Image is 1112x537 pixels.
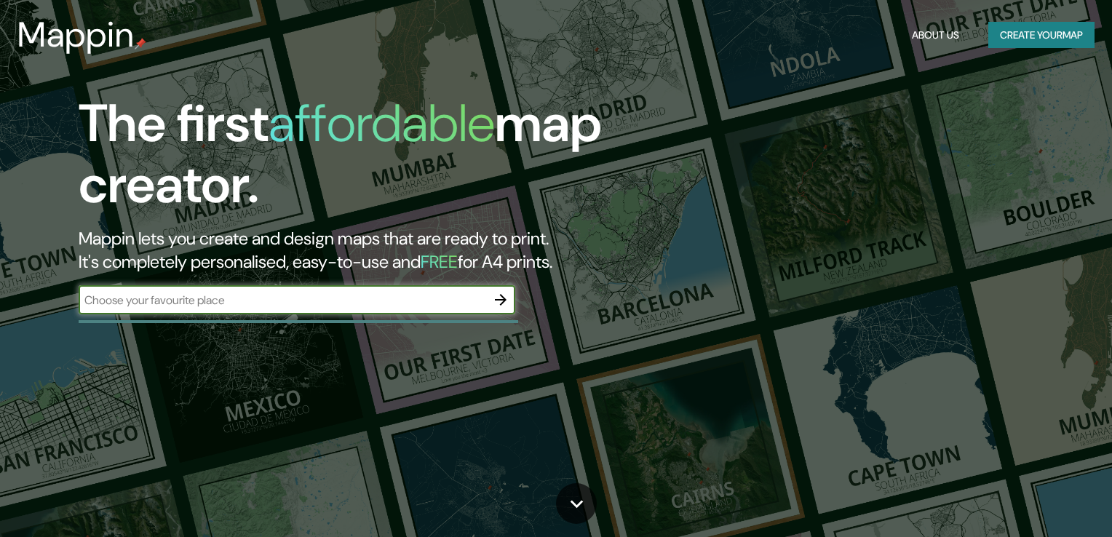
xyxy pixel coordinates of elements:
button: About Us [906,22,965,49]
font: Create your map [1000,26,1083,44]
h3: Mappin [17,15,135,55]
h2: Mappin lets you create and design maps that are ready to print. It's completely personalised, eas... [79,227,635,274]
h1: The first map creator. [79,93,635,227]
h5: FREE [421,250,458,273]
button: Create yourmap [988,22,1095,49]
img: mappin-pin [135,38,146,49]
font: About Us [912,26,959,44]
h1: affordable [269,89,495,157]
input: Choose your favourite place [79,292,486,309]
